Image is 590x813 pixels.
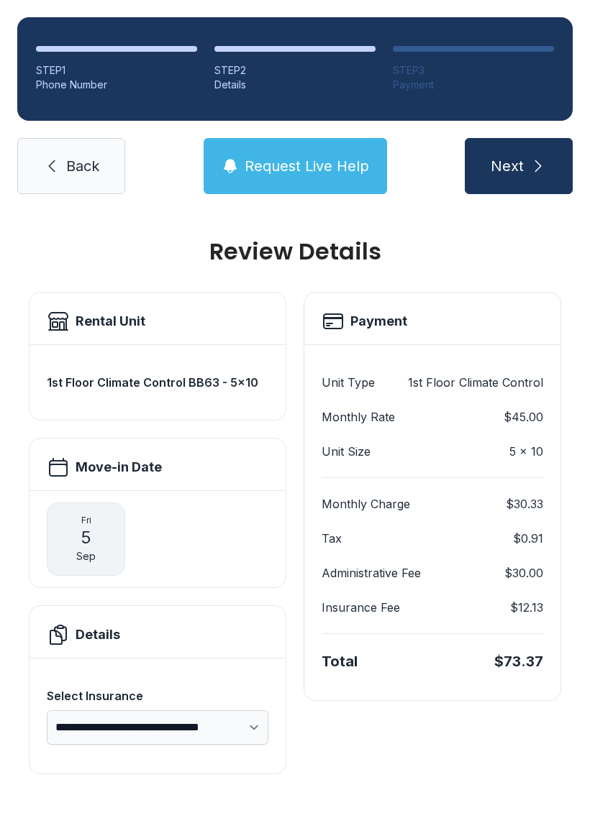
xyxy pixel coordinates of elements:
[322,530,342,547] dt: Tax
[36,78,197,92] div: Phone Number
[76,311,145,331] h2: Rental Unit
[322,443,371,460] dt: Unit Size
[47,687,268,704] div: Select Insurance
[350,311,407,331] h2: Payment
[494,651,543,671] div: $73.37
[322,599,400,616] dt: Insurance Fee
[76,457,162,477] h2: Move-in Date
[322,408,395,426] dt: Monthly Rate
[322,374,375,391] dt: Unit Type
[245,156,369,176] span: Request Live Help
[491,156,524,176] span: Next
[214,63,376,78] div: STEP 2
[81,526,91,549] span: 5
[504,408,543,426] dd: $45.00
[513,530,543,547] dd: $0.91
[408,374,543,391] dd: 1st Floor Climate Control
[36,63,197,78] div: STEP 1
[506,495,543,513] dd: $30.33
[509,443,543,460] dd: 5 x 10
[214,78,376,92] div: Details
[393,63,554,78] div: STEP 3
[322,495,410,513] dt: Monthly Charge
[76,625,120,645] h2: Details
[322,564,421,582] dt: Administrative Fee
[47,710,268,745] select: Select Insurance
[29,240,561,263] h1: Review Details
[322,651,358,671] div: Total
[81,515,91,526] span: Fri
[504,564,543,582] dd: $30.00
[66,156,99,176] span: Back
[393,78,554,92] div: Payment
[510,599,543,616] dd: $12.13
[76,549,96,564] span: Sep
[47,374,268,391] h3: 1st Floor Climate Control BB63 - 5x10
